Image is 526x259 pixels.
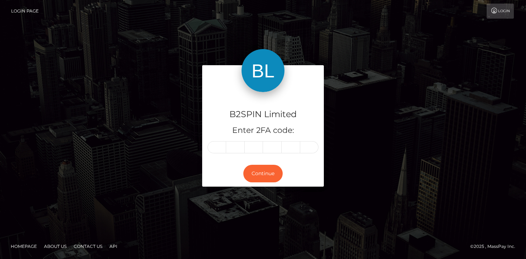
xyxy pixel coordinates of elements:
[8,241,40,252] a: Homepage
[107,241,120,252] a: API
[11,4,39,19] a: Login Page
[41,241,69,252] a: About Us
[208,125,318,136] h5: Enter 2FA code:
[208,108,318,121] h4: B2SPIN Limited
[71,241,105,252] a: Contact Us
[243,165,283,182] button: Continue
[487,4,514,19] a: Login
[470,243,521,250] div: © 2025 , MassPay Inc.
[242,49,284,92] img: B2SPIN Limited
